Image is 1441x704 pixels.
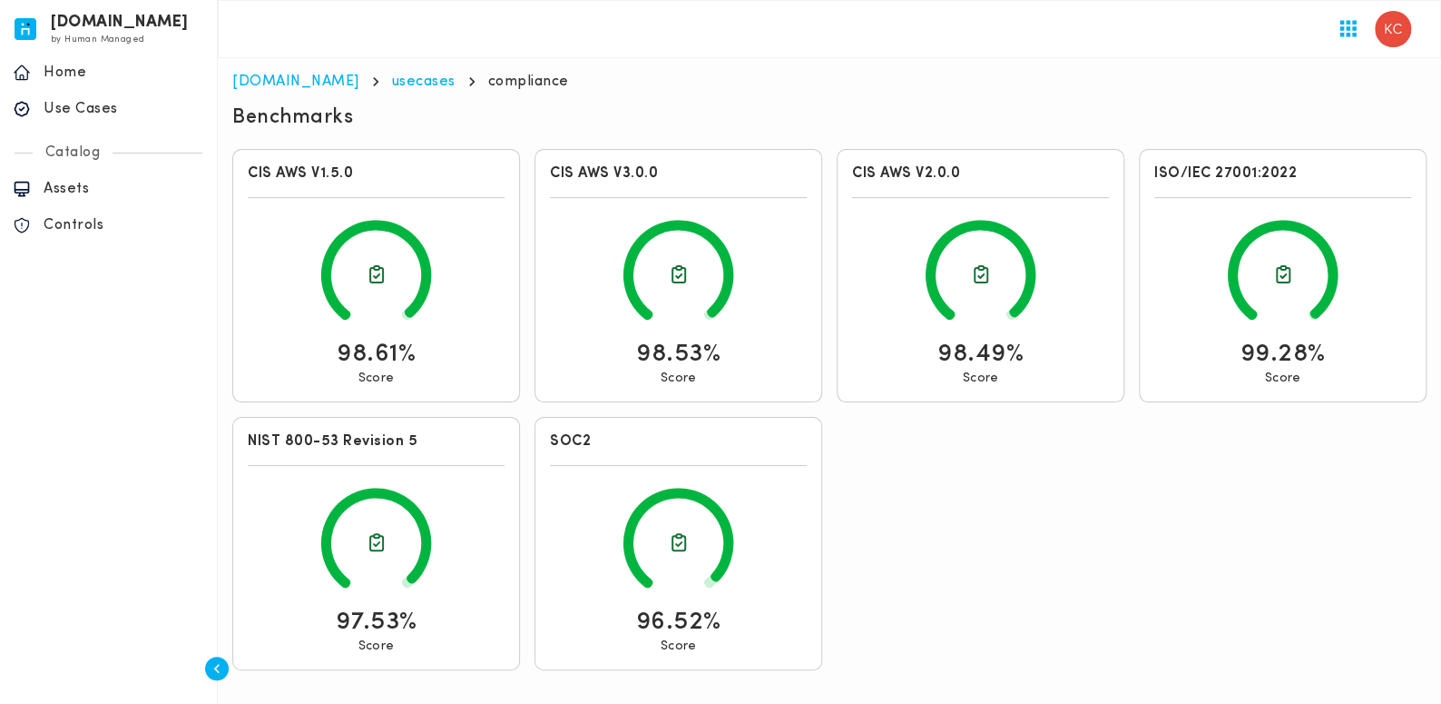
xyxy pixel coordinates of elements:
p: Score [661,639,696,655]
p: Score [358,639,394,655]
h6: CIS AWS V2.0.0 [852,164,1109,183]
h6: SOC2 [550,432,807,451]
p: 98.53% [636,338,720,371]
p: Score [1265,371,1300,387]
img: Kristofferson Campilan [1375,11,1411,47]
a: usecases [392,74,456,89]
a: [DOMAIN_NAME] [232,74,359,89]
p: 98.61% [337,338,416,371]
button: User [1367,4,1418,55]
p: Catalog [33,144,113,162]
h6: ISO/IEC 27001:2022 [1154,164,1411,183]
p: Score [661,371,696,387]
p: Home [44,64,204,82]
h6: CIS AWS V1.5.0 [248,164,505,183]
img: invicta.io [15,18,36,40]
p: 96.52% [636,606,721,639]
p: compliance [488,73,569,91]
h6: [DOMAIN_NAME] [51,16,189,29]
span: by Human Managed [51,35,144,45]
p: Use Cases [44,100,204,118]
h6: NIST 800-53 Revision 5 [248,432,505,451]
p: 97.53% [336,606,417,639]
p: Controls [44,216,204,234]
p: Score [358,371,394,387]
h6: CIS AWS V3.0.0 [550,164,807,183]
p: 99.28% [1240,338,1326,371]
p: Score [963,371,998,387]
p: 98.49% [937,338,1024,371]
p: Assets [44,180,204,198]
h5: Benchmarks [232,105,353,131]
nav: breadcrumb [232,73,1426,91]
